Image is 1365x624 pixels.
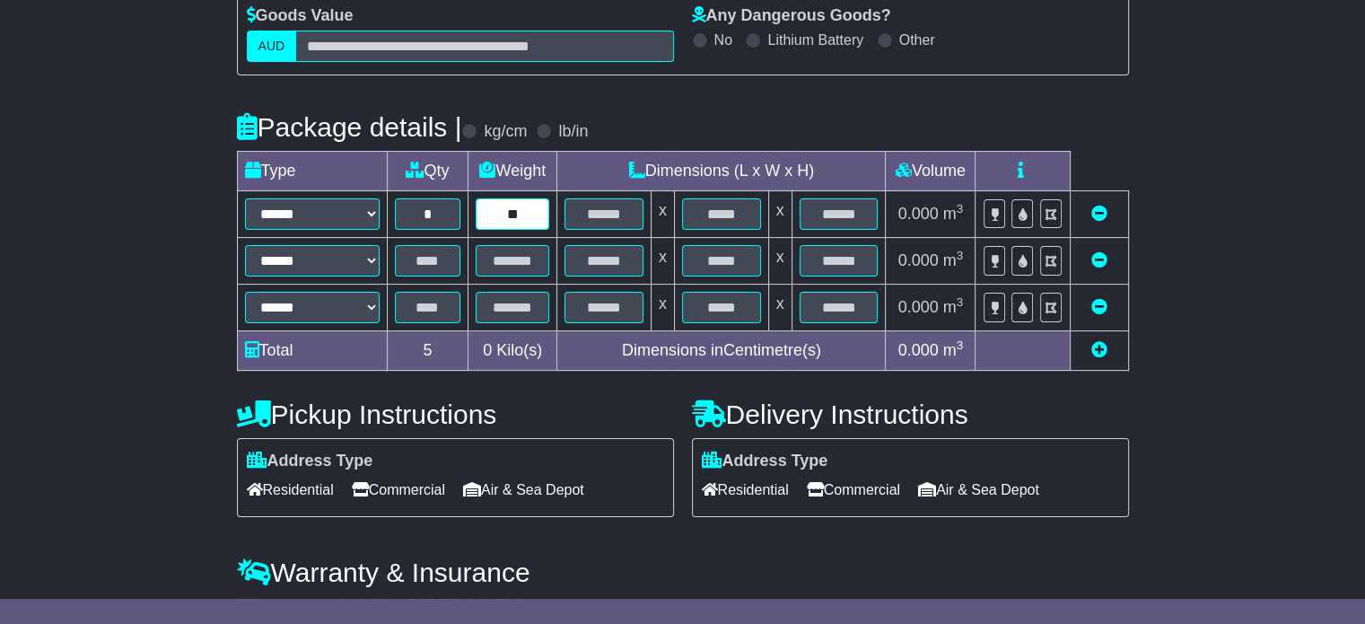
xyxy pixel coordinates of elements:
[237,331,387,371] td: Total
[468,152,557,191] td: Weight
[237,400,674,429] h4: Pickup Instructions
[957,202,964,215] sup: 3
[247,31,297,62] label: AUD
[237,596,1129,616] div: All our quotes include a $ FreightSafe warranty.
[463,476,584,504] span: Air & Sea Depot
[943,251,964,269] span: m
[918,476,1039,504] span: Air & Sea Depot
[651,285,674,331] td: x
[957,295,964,309] sup: 3
[702,476,789,504] span: Residential
[237,112,462,142] h4: Package details |
[767,31,863,48] label: Lithium Battery
[651,238,674,285] td: x
[957,249,964,262] sup: 3
[943,341,964,359] span: m
[557,152,886,191] td: Dimensions (L x W x H)
[768,191,792,238] td: x
[237,152,387,191] td: Type
[899,31,935,48] label: Other
[387,331,468,371] td: 5
[768,285,792,331] td: x
[1091,205,1107,223] a: Remove this item
[352,476,445,504] span: Commercial
[886,152,976,191] td: Volume
[898,205,939,223] span: 0.000
[943,205,964,223] span: m
[807,476,900,504] span: Commercial
[1091,298,1107,316] a: Remove this item
[247,476,334,504] span: Residential
[247,452,373,471] label: Address Type
[1091,341,1107,359] a: Add new item
[483,341,492,359] span: 0
[898,251,939,269] span: 0.000
[484,122,527,142] label: kg/cm
[557,331,886,371] td: Dimensions in Centimetre(s)
[692,6,891,26] label: Any Dangerous Goods?
[418,596,445,614] span: 250
[1091,251,1107,269] a: Remove this item
[247,6,354,26] label: Goods Value
[468,331,557,371] td: Kilo(s)
[692,400,1129,429] h4: Delivery Instructions
[957,338,964,352] sup: 3
[943,298,964,316] span: m
[898,341,939,359] span: 0.000
[898,298,939,316] span: 0.000
[768,238,792,285] td: x
[702,452,828,471] label: Address Type
[714,31,732,48] label: No
[651,191,674,238] td: x
[237,558,1129,587] h4: Warranty & Insurance
[558,122,588,142] label: lb/in
[387,152,468,191] td: Qty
